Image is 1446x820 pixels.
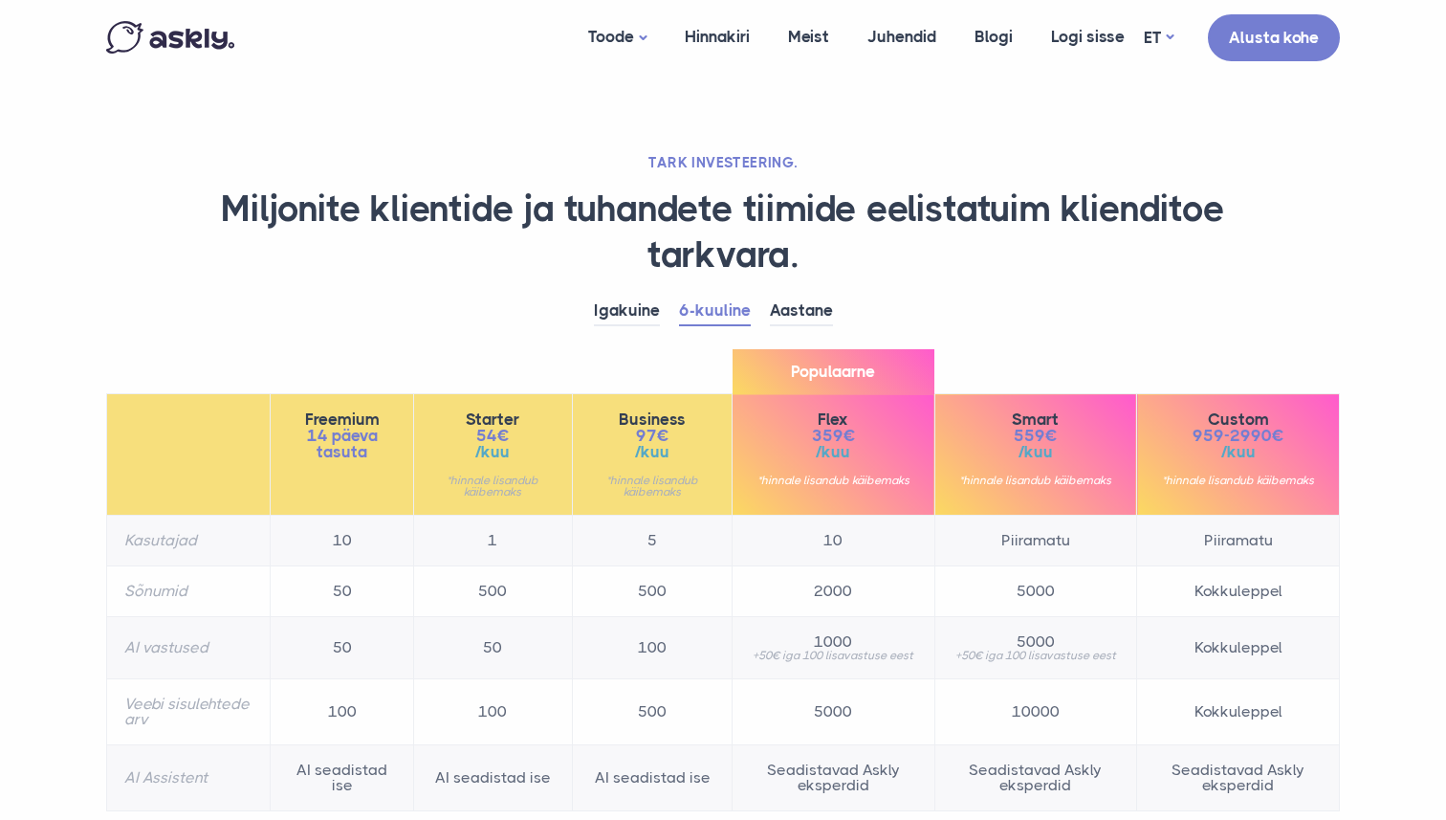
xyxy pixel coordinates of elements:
[271,617,413,679] td: 50
[1137,679,1340,745] td: Kokkuleppel
[106,153,1340,172] h2: TARK INVESTEERING.
[1154,444,1322,460] span: /kuu
[953,411,1120,428] span: Smart
[590,411,714,428] span: Business
[431,428,556,444] span: 54€
[431,411,556,428] span: Starter
[594,297,660,326] a: Igakuine
[750,475,917,486] small: *hinnale lisandub käibemaks
[1154,640,1322,655] span: Kokkuleppel
[413,617,573,679] td: 50
[413,679,573,745] td: 100
[1137,516,1340,566] td: Piiramatu
[934,566,1137,617] td: 5000
[107,617,271,679] th: AI vastused
[271,679,413,745] td: 100
[750,650,917,661] small: +50€ iga 100 lisavastuse eest
[1154,428,1322,444] span: 959-2990€
[679,297,751,326] a: 6-kuuline
[1154,475,1322,486] small: *hinnale lisandub käibemaks
[271,566,413,617] td: 50
[106,21,234,54] img: Askly
[288,428,395,460] span: 14 päeva tasuta
[732,679,934,745] td: 5000
[573,617,733,679] td: 100
[750,444,917,460] span: /kuu
[106,187,1340,277] h1: Miljonite klientide ja tuhandete tiimide eelistatuim klienditoe tarkvara.
[573,516,733,566] td: 5
[1208,14,1340,61] a: Alusta kohe
[431,475,556,498] small: *hinnale lisandub käibemaks
[934,745,1137,811] td: Seadistavad Askly eksperdid
[1137,745,1340,811] td: Seadistavad Askly eksperdid
[732,566,934,617] td: 2000
[953,444,1120,460] span: /kuu
[573,566,733,617] td: 500
[934,679,1137,745] td: 10000
[107,516,271,566] th: Kasutajad
[770,297,833,326] a: Aastane
[590,428,714,444] span: 97€
[413,745,573,811] td: AI seadistad ise
[934,516,1137,566] td: Piiramatu
[732,516,934,566] td: 10
[413,566,573,617] td: 500
[733,349,934,394] span: Populaarne
[1137,566,1340,617] td: Kokkuleppel
[413,516,573,566] td: 1
[107,679,271,745] th: Veebi sisulehtede arv
[1144,24,1173,52] a: ET
[750,428,917,444] span: 359€
[573,745,733,811] td: AI seadistad ise
[573,679,733,745] td: 500
[953,475,1120,486] small: *hinnale lisandub käibemaks
[953,428,1120,444] span: 559€
[271,745,413,811] td: AI seadistad ise
[953,634,1120,650] span: 5000
[590,475,714,498] small: *hinnale lisandub käibemaks
[590,444,714,460] span: /kuu
[107,745,271,811] th: AI Assistent
[107,566,271,617] th: Sõnumid
[288,411,395,428] span: Freemium
[271,516,413,566] td: 10
[750,634,917,650] span: 1000
[953,650,1120,661] small: +50€ iga 100 lisavastuse eest
[431,444,556,460] span: /kuu
[750,411,917,428] span: Flex
[732,745,934,811] td: Seadistavad Askly eksperdid
[1154,411,1322,428] span: Custom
